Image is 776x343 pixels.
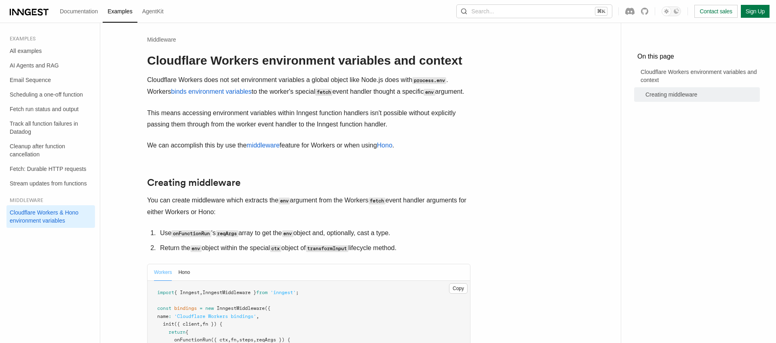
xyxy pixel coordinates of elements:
[169,314,171,319] span: :
[10,229,78,243] span: Stream updates from functions
[6,81,95,95] a: Email Sequence
[6,95,95,118] a: Scheduling a one-off function
[174,337,211,343] span: onFunctionRun
[174,290,200,295] span: { Inngest
[247,141,281,149] a: middleware
[6,44,95,58] a: All examples
[157,314,169,319] span: name
[10,99,95,114] span: Scheduling a one-off function
[147,74,470,98] p: Cloudflare Workers does not set environment variables a global object like Node.js does with . Wo...
[186,329,188,335] span: {
[253,337,256,343] span: ,
[10,175,79,198] span: Cleanup after function cancellation
[10,266,89,297] span: Cloudflare Workers & Hono environment variables
[639,5,713,18] a: Contact sales
[147,177,240,188] a: Creating middleware
[171,230,211,237] code: onFunctionRun
[372,198,389,204] code: fetch
[147,195,470,218] p: You can create middleware which extracts the argument from the Workers event handler arguments fo...
[169,329,186,335] span: return
[637,52,760,65] h4: On this page
[10,62,89,77] span: AI Agents and RAG
[136,8,179,15] span: Examples
[296,290,299,295] span: ;
[211,337,228,343] span: ({ ctx
[6,58,95,81] a: AI Agents and RAG
[256,314,259,319] span: ,
[6,202,95,225] a: Fetch: Durable HTTP requests
[231,337,236,343] span: fn
[6,254,43,260] span: Middleware
[157,290,174,295] span: import
[154,264,172,281] button: Workers
[256,290,268,295] span: from
[147,53,470,68] h1: Cloudflare Workers environment variables and context
[202,290,256,295] span: InngestMiddleware }
[178,264,190,281] button: Hono
[637,65,760,103] a: Cloudflare Workers environment variables and context
[428,89,439,96] code: env
[6,118,95,141] a: Fetch run status and output
[272,245,283,252] code: ctx
[200,305,202,311] span: =
[606,6,626,16] button: Toggle dark mode
[147,107,470,130] p: This means accessing environment variables within Inngest function handlers isn't possible withou...
[281,198,292,204] code: env
[205,305,214,311] span: new
[131,2,184,23] a: Examples
[228,337,231,343] span: ,
[10,206,90,221] span: Fetch: Durable HTTP requests
[380,141,395,149] a: Hono
[202,321,222,327] span: fn }) {
[309,245,351,252] code: transformInput
[189,8,232,15] span: AgentKit
[200,321,202,327] span: ,
[157,305,171,311] span: const
[200,290,202,295] span: ,
[174,314,256,319] span: 'Cloudflare Workers bindings'
[184,2,237,22] a: AgentKit
[158,227,470,239] li: Use 's array to get the object and, optionally, cast a type.
[642,103,760,126] a: Creating middleware
[256,337,290,343] span: reqArgs }) {
[6,141,95,171] a: Track all function failures in Datadog
[147,36,221,44] a: Middleware
[239,337,253,343] span: steps
[6,225,95,247] a: Stream updates from functions
[6,171,95,202] a: Cleanup after function cancellation
[215,230,237,237] code: reqArgs
[147,140,470,151] p: We can accomplish this by use the feature for Workers or when using .
[401,5,557,18] button: Search...⌘K
[236,337,239,343] span: ,
[641,68,760,100] span: Cloudflare Workers environment variables and context
[6,262,95,301] a: Cloudflare Workers & Hono environment variables
[540,7,552,15] kbd: ⌘K
[449,283,468,294] button: Copy
[171,88,253,95] a: binds environment variables
[645,107,760,123] span: Creating middleware
[10,48,69,54] span: All examples
[190,245,202,252] code: env
[265,305,270,311] span: ({
[60,8,127,15] span: Documentation
[174,305,197,311] span: bindings
[6,36,36,42] span: Examples
[217,305,265,311] span: InngestMiddleware
[10,85,84,91] span: Email Sequence
[318,89,335,96] code: fetch
[55,2,131,22] a: Documentation
[10,122,80,137] span: Fetch run status and output
[163,321,174,327] span: init
[413,77,447,84] code: process.env
[158,242,470,254] li: Return the object within the special object of lifecycle method.
[270,290,296,295] span: 'inngest'
[716,5,770,18] a: Sign Up
[10,145,93,167] span: Track all function failures in Datadog
[281,230,292,237] code: env
[174,321,200,327] span: ({ client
